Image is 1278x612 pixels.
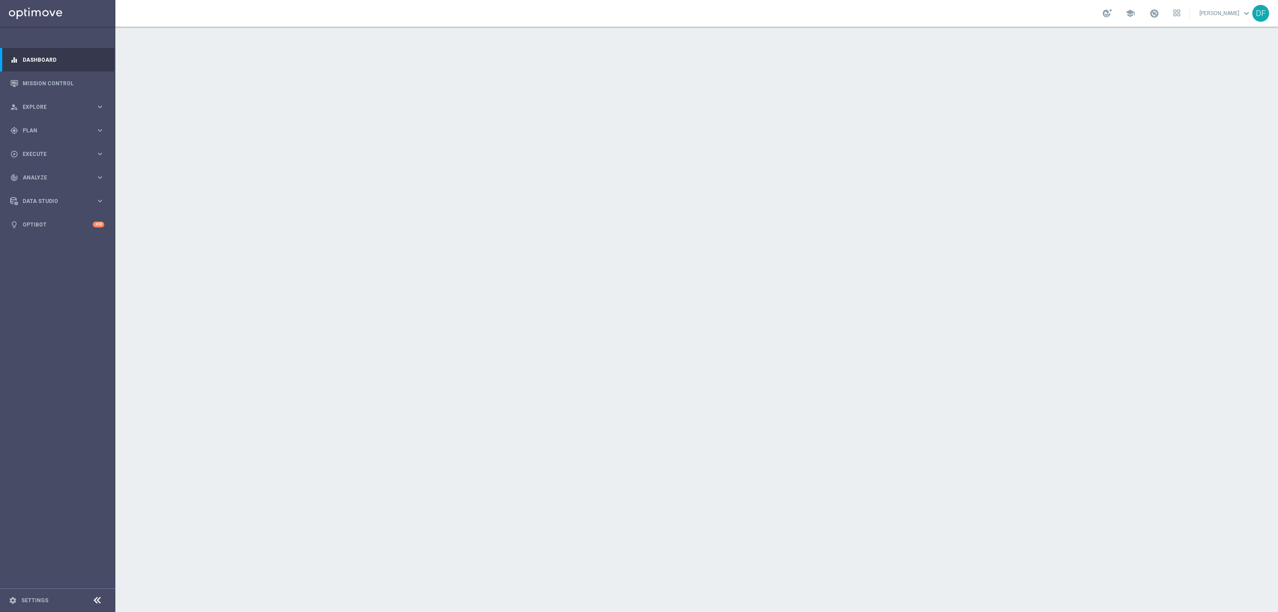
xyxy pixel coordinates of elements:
i: keyboard_arrow_right [96,197,104,205]
i: keyboard_arrow_right [96,103,104,111]
span: school [1125,8,1135,18]
div: Optibot [10,213,104,236]
div: Analyze [10,174,96,182]
i: keyboard_arrow_right [96,126,104,135]
i: keyboard_arrow_right [96,173,104,182]
button: gps_fixed Plan keyboard_arrow_right [10,127,105,134]
button: play_circle_outline Execute keyboard_arrow_right [10,151,105,158]
button: Data Studio keyboard_arrow_right [10,198,105,205]
i: gps_fixed [10,127,18,135]
i: play_circle_outline [10,150,18,158]
i: lightbulb [10,221,18,229]
a: Mission Control [23,72,104,95]
span: Data Studio [23,199,96,204]
a: Settings [21,598,48,603]
div: +10 [93,222,104,227]
button: person_search Explore keyboard_arrow_right [10,103,105,111]
div: DF [1252,5,1269,22]
div: Dashboard [10,48,104,72]
span: Execute [23,151,96,157]
i: keyboard_arrow_right [96,150,104,158]
div: Execute [10,150,96,158]
i: person_search [10,103,18,111]
i: equalizer [10,56,18,64]
button: lightbulb Optibot +10 [10,221,105,228]
div: Mission Control [10,72,104,95]
i: track_changes [10,174,18,182]
a: [PERSON_NAME]keyboard_arrow_down [1199,7,1252,20]
button: Mission Control [10,80,105,87]
span: Explore [23,104,96,110]
div: Explore [10,103,96,111]
button: track_changes Analyze keyboard_arrow_right [10,174,105,181]
i: settings [9,596,17,604]
span: Plan [23,128,96,133]
span: Analyze [23,175,96,180]
a: Dashboard [23,48,104,72]
div: Plan [10,127,96,135]
div: Data Studio [10,197,96,205]
span: keyboard_arrow_down [1242,8,1251,18]
button: equalizer Dashboard [10,56,105,64]
a: Optibot [23,213,93,236]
